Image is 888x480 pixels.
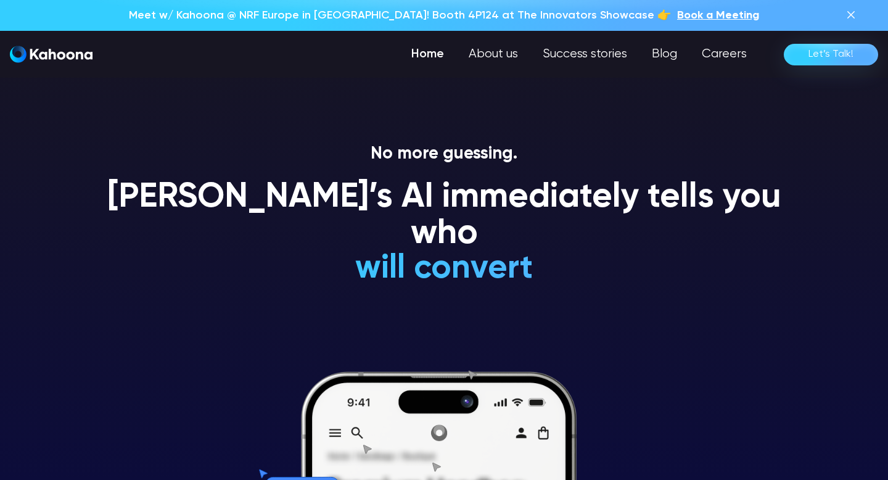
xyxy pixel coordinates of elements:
[784,44,878,65] a: Let’s Talk!
[263,250,626,287] h1: will convert
[456,42,530,67] a: About us
[92,144,795,165] p: No more guessing.
[10,46,92,63] img: Kahoona logo white
[689,42,759,67] a: Careers
[10,46,92,64] a: home
[639,42,689,67] a: Blog
[530,42,639,67] a: Success stories
[808,44,853,64] div: Let’s Talk!
[92,180,795,253] h1: [PERSON_NAME]’s AI immediately tells you who
[677,7,759,23] a: Book a Meeting
[129,7,671,23] p: Meet w/ Kahoona @ NRF Europe in [GEOGRAPHIC_DATA]! Booth 4P124 at The Innovators Showcase 👉
[399,42,456,67] a: Home
[677,10,759,21] span: Book a Meeting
